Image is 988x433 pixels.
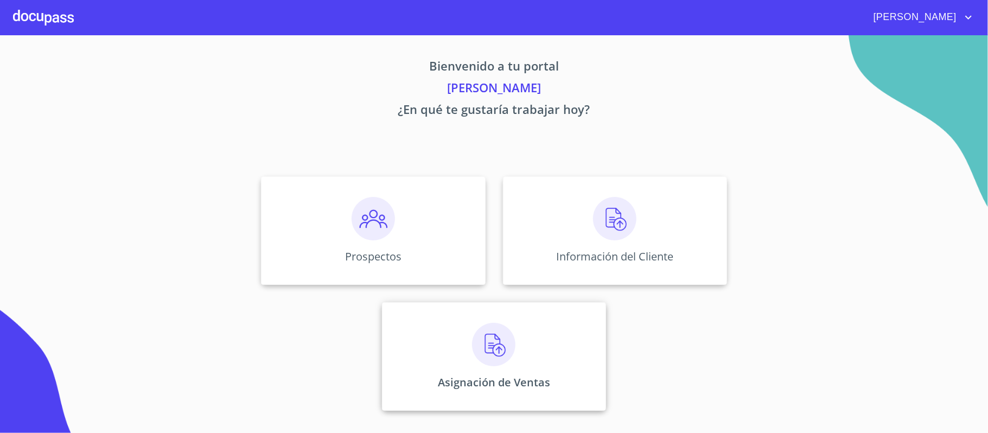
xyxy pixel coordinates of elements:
p: Bienvenido a tu portal [160,57,828,79]
p: Información del Cliente [556,249,673,264]
img: carga.png [472,323,515,366]
p: [PERSON_NAME] [160,79,828,100]
img: prospectos.png [352,197,395,240]
button: account of current user [865,9,975,26]
span: [PERSON_NAME] [865,9,962,26]
p: Asignación de Ventas [438,375,550,390]
p: ¿En qué te gustaría trabajar hoy? [160,100,828,122]
p: Prospectos [345,249,401,264]
img: carga.png [593,197,636,240]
